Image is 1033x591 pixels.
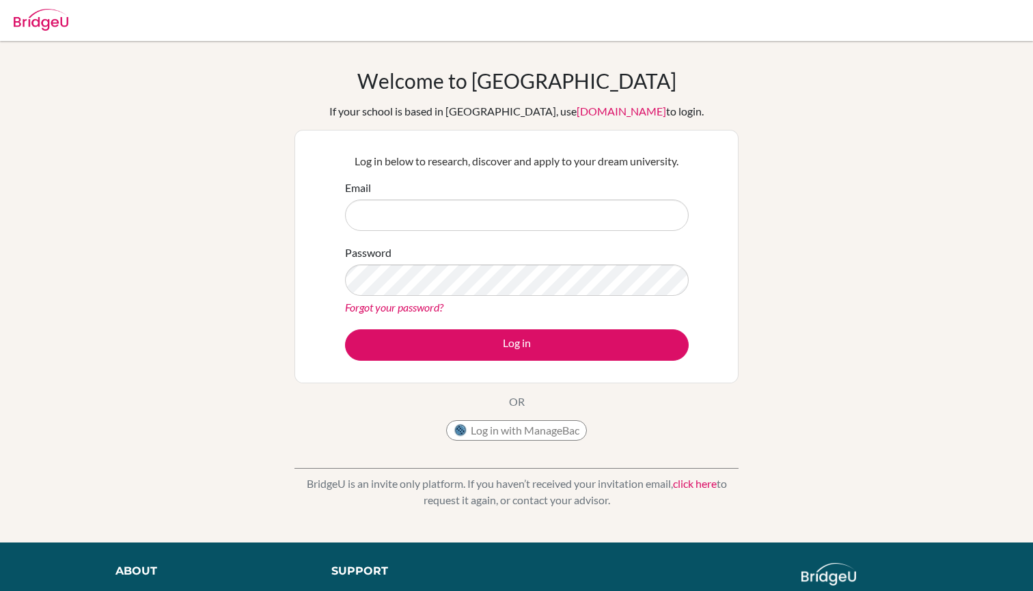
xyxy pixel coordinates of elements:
[345,153,689,169] p: Log in below to research, discover and apply to your dream university.
[509,394,525,410] p: OR
[345,180,371,196] label: Email
[345,301,443,314] a: Forgot your password?
[446,420,587,441] button: Log in with ManageBac
[801,563,857,586] img: logo_white@2x-f4f0deed5e89b7ecb1c2cc34c3e3d731f90f0f143d5ea2071677605dd97b5244.png
[115,563,301,579] div: About
[357,68,676,93] h1: Welcome to [GEOGRAPHIC_DATA]
[345,329,689,361] button: Log in
[14,9,68,31] img: Bridge-U
[331,563,502,579] div: Support
[329,103,704,120] div: If your school is based in [GEOGRAPHIC_DATA], use to login.
[673,477,717,490] a: click here
[577,105,666,118] a: [DOMAIN_NAME]
[345,245,391,261] label: Password
[294,476,739,508] p: BridgeU is an invite only platform. If you haven’t received your invitation email, to request it ...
